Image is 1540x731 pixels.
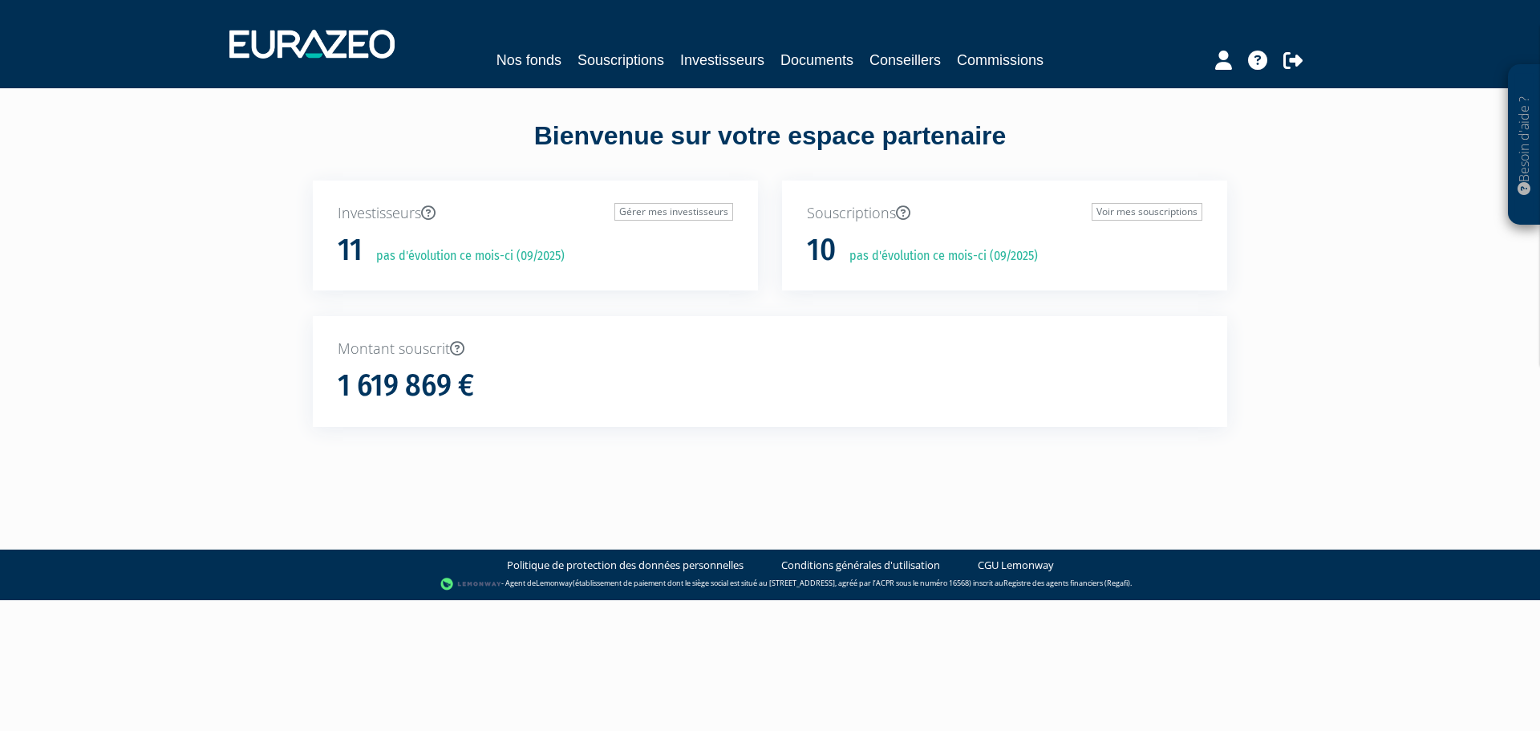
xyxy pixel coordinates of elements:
[338,339,1202,359] p: Montant souscrit
[440,576,502,592] img: logo-lemonway.png
[16,576,1524,592] div: - Agent de (établissement de paiement dont le siège social est situé au [STREET_ADDRESS], agréé p...
[1092,203,1202,221] a: Voir mes souscriptions
[680,49,764,71] a: Investisseurs
[838,247,1038,266] p: pas d'évolution ce mois-ci (09/2025)
[496,49,561,71] a: Nos fonds
[614,203,733,221] a: Gérer mes investisseurs
[780,49,853,71] a: Documents
[978,558,1054,573] a: CGU Lemonway
[229,30,395,59] img: 1732889491-logotype_eurazeo_blanc_rvb.png
[536,578,573,588] a: Lemonway
[807,234,836,267] h1: 10
[1003,578,1130,588] a: Registre des agents financiers (Regafi)
[1515,73,1534,217] p: Besoin d'aide ?
[365,247,565,266] p: pas d'évolution ce mois-ci (09/2025)
[577,49,664,71] a: Souscriptions
[301,118,1239,181] div: Bienvenue sur votre espace partenaire
[338,369,474,403] h1: 1 619 869 €
[781,558,940,573] a: Conditions générales d'utilisation
[338,203,733,224] p: Investisseurs
[869,49,941,71] a: Conseillers
[957,49,1044,71] a: Commissions
[507,558,744,573] a: Politique de protection des données personnelles
[338,234,363,267] h1: 11
[807,203,1202,224] p: Souscriptions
